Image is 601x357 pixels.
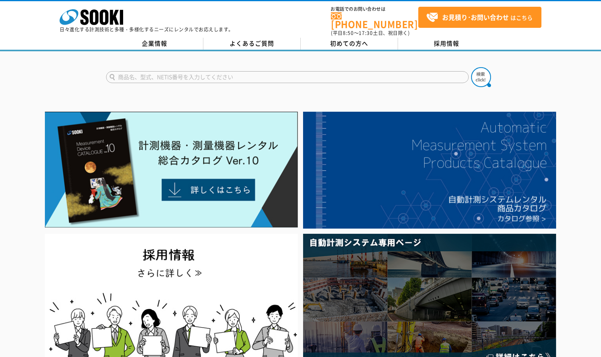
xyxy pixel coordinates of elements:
[203,38,301,50] a: よくあるご質問
[106,38,203,50] a: 企業情報
[301,38,398,50] a: 初めての方へ
[106,71,469,83] input: 商品名、型式、NETIS番号を入力してください
[418,7,541,28] a: お見積り･お問い合わせはこちら
[60,27,234,32] p: 日々進化する計測技術と多種・多様化するニーズにレンタルでお応えします。
[303,112,556,229] img: 自動計測システムカタログ
[330,39,368,48] span: 初めての方へ
[343,29,354,37] span: 8:50
[426,12,533,23] span: はこちら
[398,38,495,50] a: 採用情報
[45,112,298,228] img: Catalog Ver10
[331,12,418,29] a: [PHONE_NUMBER]
[471,67,491,87] img: btn_search.png
[442,12,509,22] strong: お見積り･お問い合わせ
[331,7,418,12] span: お電話でのお問い合わせは
[359,29,373,37] span: 17:30
[331,29,410,37] span: (平日 ～ 土日、祝日除く)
